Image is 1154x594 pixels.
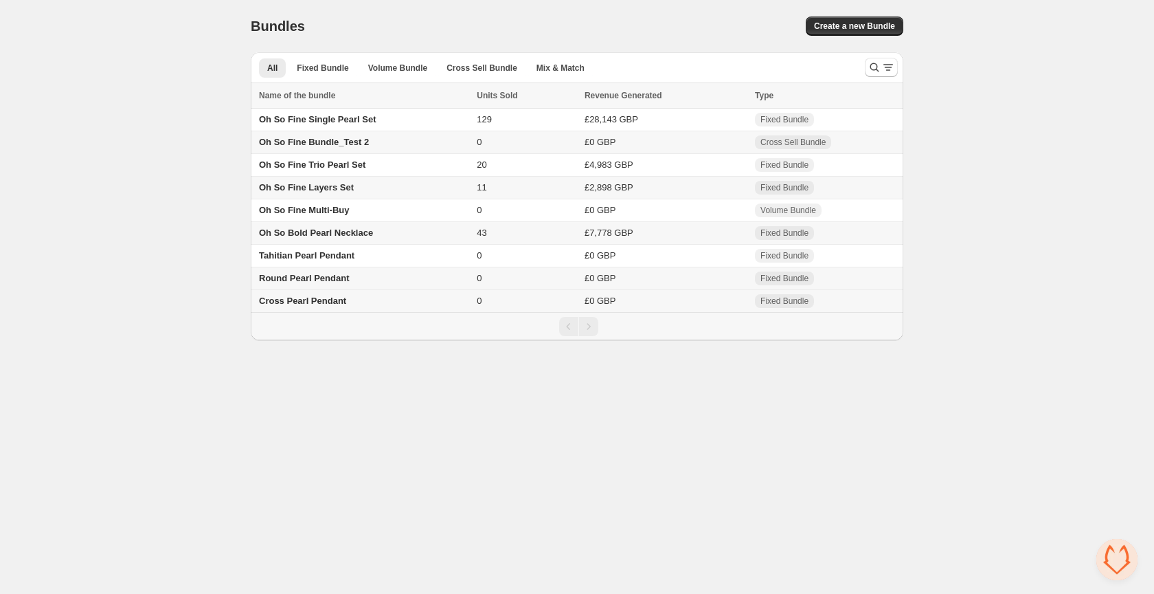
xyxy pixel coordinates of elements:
[760,205,816,216] span: Volume Bundle
[259,89,468,102] div: Name of the bundle
[760,114,808,125] span: Fixed Bundle
[760,273,808,284] span: Fixed Bundle
[477,250,482,261] span: 0
[760,296,808,307] span: Fixed Bundle
[585,114,638,124] span: £28,143 GBP
[806,16,903,36] button: Create a new Bundle
[865,58,898,77] button: Search and filter results
[259,250,354,261] span: Tahitian Pearl Pendant
[368,63,427,74] span: Volume Bundle
[760,137,826,148] span: Cross Sell Bundle
[760,159,808,170] span: Fixed Bundle
[536,63,585,74] span: Mix & Match
[585,205,616,215] span: £0 GBP
[760,182,808,193] span: Fixed Bundle
[477,114,492,124] span: 129
[814,21,895,32] span: Create a new Bundle
[585,296,616,306] span: £0 GBP
[585,159,633,170] span: £4,983 GBP
[477,89,531,102] button: Units Sold
[267,63,278,74] span: All
[585,89,662,102] span: Revenue Generated
[477,228,486,238] span: 43
[259,228,373,238] span: Oh So Bold Pearl Necklace
[585,137,616,147] span: £0 GBP
[477,182,486,192] span: 11
[477,273,482,283] span: 0
[585,250,616,261] span: £0 GBP
[259,273,349,283] span: Round Pearl Pendant
[477,296,482,306] span: 0
[477,89,517,102] span: Units Sold
[477,137,482,147] span: 0
[259,159,365,170] span: Oh So Fine Trio Pearl Set
[585,273,616,283] span: £0 GBP
[1096,539,1138,580] a: Open chat
[446,63,517,74] span: Cross Sell Bundle
[760,228,808,239] span: Fixed Bundle
[477,159,486,170] span: 20
[251,18,305,34] h1: Bundles
[297,63,348,74] span: Fixed Bundle
[760,250,808,261] span: Fixed Bundle
[259,205,349,215] span: Oh So Fine Multi-Buy
[259,296,346,306] span: Cross Pearl Pendant
[477,205,482,215] span: 0
[259,137,369,147] span: Oh So Fine Bundle_Test 2
[251,312,903,340] nav: Pagination
[585,228,633,238] span: £7,778 GBP
[755,89,895,102] div: Type
[585,182,633,192] span: £2,898 GBP
[259,114,376,124] span: Oh So Fine Single Pearl Set
[585,89,676,102] button: Revenue Generated
[259,182,354,192] span: Oh So Fine Layers Set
